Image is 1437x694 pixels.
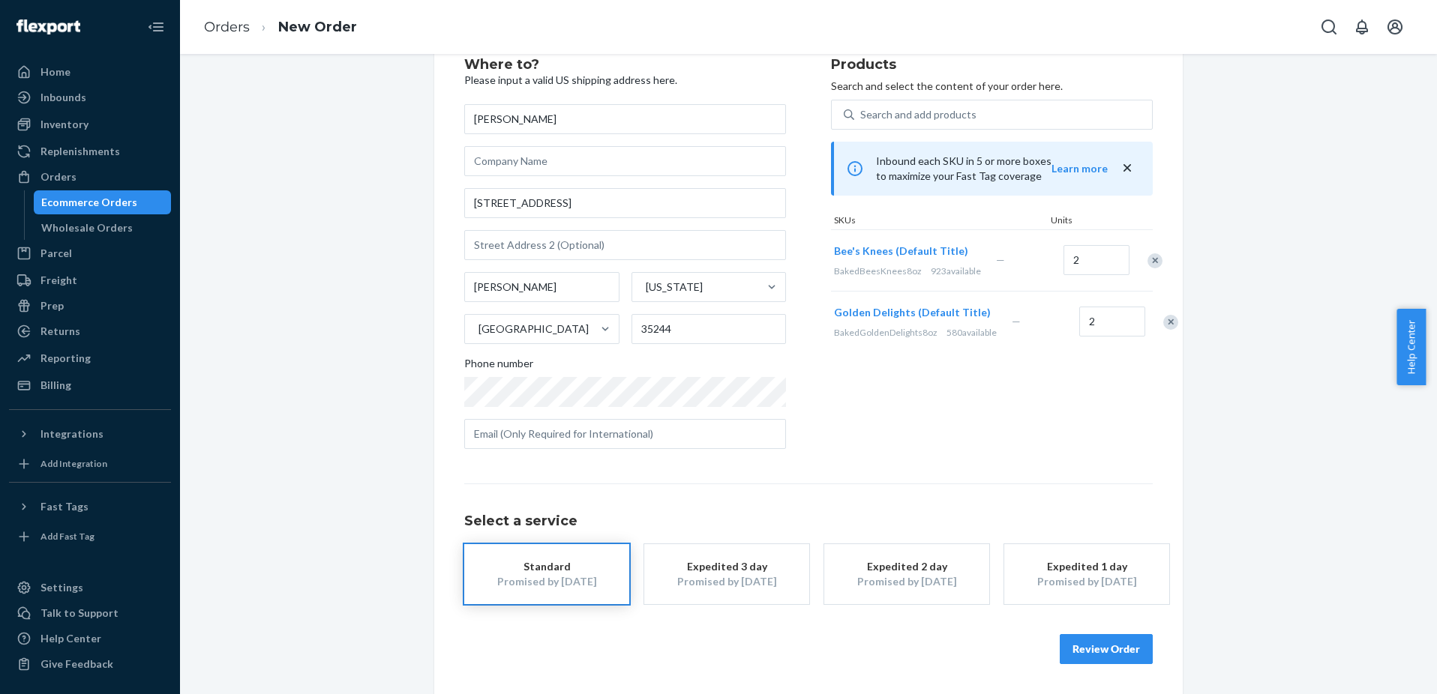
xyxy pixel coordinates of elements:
[464,58,786,73] h2: Where to?
[487,574,607,589] div: Promised by [DATE]
[646,280,703,295] div: [US_STATE]
[141,12,171,42] button: Close Navigation
[1120,160,1135,176] button: close
[464,272,619,302] input: City
[9,139,171,163] a: Replenishments
[40,657,113,672] div: Give Feedback
[1027,559,1147,574] div: Expedited 1 day
[644,544,809,604] button: Expedited 3 dayPromised by [DATE]
[834,305,991,320] button: Golden Delights (Default Title)
[464,230,786,260] input: Street Address 2 (Optional)
[831,58,1153,73] h2: Products
[464,544,629,604] button: StandardPromised by [DATE]
[40,351,91,366] div: Reporting
[1004,544,1169,604] button: Expedited 1 dayPromised by [DATE]
[40,499,88,514] div: Fast Tags
[40,631,101,646] div: Help Center
[9,601,171,625] a: Talk to Support
[1012,315,1021,328] span: —
[1314,12,1344,42] button: Open Search Box
[34,190,172,214] a: Ecommerce Orders
[644,280,646,295] input: [US_STATE]
[40,298,64,313] div: Prep
[834,327,937,338] span: BakedGoldenDelights8oz
[9,294,171,318] a: Prep
[464,146,786,176] input: Company Name
[931,265,981,277] span: 923 available
[1079,307,1145,337] input: Quantity
[40,273,77,288] div: Freight
[9,452,171,476] a: Add Integration
[1063,245,1129,275] input: Quantity
[831,142,1153,196] div: Inbound each SKU in 5 or more boxes to maximize your Fast Tag coverage
[1163,315,1178,330] div: Remove Item
[464,356,533,377] span: Phone number
[40,457,107,470] div: Add Integration
[9,422,171,446] button: Integrations
[9,346,171,370] a: Reporting
[9,268,171,292] a: Freight
[860,107,976,122] div: Search and add products
[1347,12,1377,42] button: Open notifications
[9,165,171,189] a: Orders
[16,19,80,34] img: Flexport logo
[996,253,1005,266] span: —
[40,117,88,132] div: Inventory
[9,652,171,676] button: Give Feedback
[487,559,607,574] div: Standard
[9,112,171,136] a: Inventory
[1048,214,1115,229] div: Units
[40,378,71,393] div: Billing
[464,73,786,88] p: Please input a valid US shipping address here.
[834,244,968,259] button: Bee's Knees (Default Title)
[9,495,171,519] button: Fast Tags
[9,319,171,343] a: Returns
[40,530,94,543] div: Add Fast Tag
[40,64,70,79] div: Home
[834,244,968,257] span: Bee's Knees (Default Title)
[946,327,997,338] span: 580 available
[477,322,478,337] input: [GEOGRAPHIC_DATA]
[40,144,120,159] div: Replenishments
[667,559,787,574] div: Expedited 3 day
[9,241,171,265] a: Parcel
[464,104,786,134] input: First & Last Name
[40,169,76,184] div: Orders
[1027,574,1147,589] div: Promised by [DATE]
[464,188,786,218] input: Street Address
[278,19,357,35] a: New Order
[192,5,369,49] ol: breadcrumbs
[847,574,967,589] div: Promised by [DATE]
[847,559,967,574] div: Expedited 2 day
[464,419,786,449] input: Email (Only Required for International)
[1396,309,1426,385] button: Help Center
[9,576,171,600] a: Settings
[34,216,172,240] a: Wholesale Orders
[9,85,171,109] a: Inbounds
[40,426,103,441] div: Integrations
[1051,161,1108,176] button: Learn more
[1380,12,1410,42] button: Open account menu
[40,606,118,621] div: Talk to Support
[831,79,1153,94] p: Search and select the content of your order here.
[40,246,72,261] div: Parcel
[9,525,171,549] a: Add Fast Tag
[834,306,991,319] span: Golden Delights (Default Title)
[40,90,86,105] div: Inbounds
[40,580,83,595] div: Settings
[204,19,250,35] a: Orders
[667,574,787,589] div: Promised by [DATE]
[478,322,589,337] div: [GEOGRAPHIC_DATA]
[464,514,1153,529] h1: Select a service
[41,195,137,210] div: Ecommerce Orders
[9,627,171,651] a: Help Center
[631,314,787,344] input: ZIP Code
[9,60,171,84] a: Home
[9,373,171,397] a: Billing
[1060,634,1153,664] button: Review Order
[824,544,989,604] button: Expedited 2 dayPromised by [DATE]
[834,265,922,277] span: BakedBeesKnees8oz
[831,214,1048,229] div: SKUs
[1147,253,1162,268] div: Remove Item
